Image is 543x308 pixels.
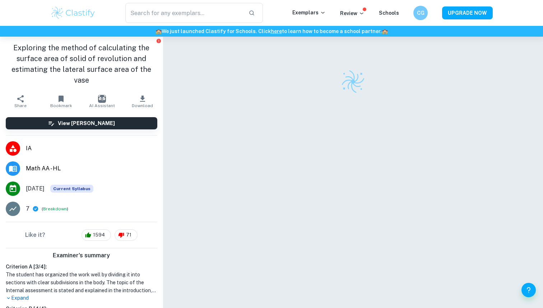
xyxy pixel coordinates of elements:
h6: CG [417,9,425,17]
button: Report issue [156,38,162,43]
p: 7 [26,204,29,213]
span: Bookmark [50,103,72,108]
p: Expand [6,294,157,302]
span: IA [26,144,157,153]
img: AI Assistant [98,95,106,103]
p: Exemplars [292,9,326,17]
button: CG [413,6,428,20]
h6: Criterion A [ 3 / 4 ]: [6,263,157,271]
span: 🏫 [382,28,388,34]
h6: Like it? [25,231,45,239]
button: Help and Feedback [521,283,536,297]
h1: The student has organized the work well by dividing it into sections with clear subdivisions in t... [6,271,157,294]
span: Download [132,103,153,108]
button: UPGRADE NOW [442,6,493,19]
h6: View [PERSON_NAME] [58,119,115,127]
p: Review [340,9,365,17]
img: Clastify logo [50,6,96,20]
button: AI Assistant [82,91,122,111]
div: 1594 [82,229,111,241]
h1: Exploring the method of calculating the surface area of solid of revolution and estimating the la... [6,42,157,86]
span: Current Syllabus [50,185,93,193]
span: 1594 [89,231,109,239]
span: Share [14,103,27,108]
button: View [PERSON_NAME] [6,117,157,129]
div: This exemplar is based on the current syllabus. Feel free to refer to it for inspiration/ideas wh... [50,185,93,193]
input: Search for any exemplars... [125,3,243,23]
button: Breakdown [43,206,67,212]
a: here [271,28,282,34]
h6: We just launched Clastify for Schools. Click to learn how to become a school partner. [1,27,542,35]
div: 71 [115,229,138,241]
span: 71 [122,231,135,239]
span: AI Assistant [89,103,115,108]
button: Download [122,91,163,111]
span: 🏫 [156,28,162,34]
img: Clastify logo [340,69,366,94]
button: Bookmark [41,91,81,111]
span: [DATE] [26,184,45,193]
h6: Examiner's summary [3,251,160,260]
a: Schools [379,10,399,16]
span: ( ) [42,206,68,212]
span: Math AA - HL [26,164,157,173]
